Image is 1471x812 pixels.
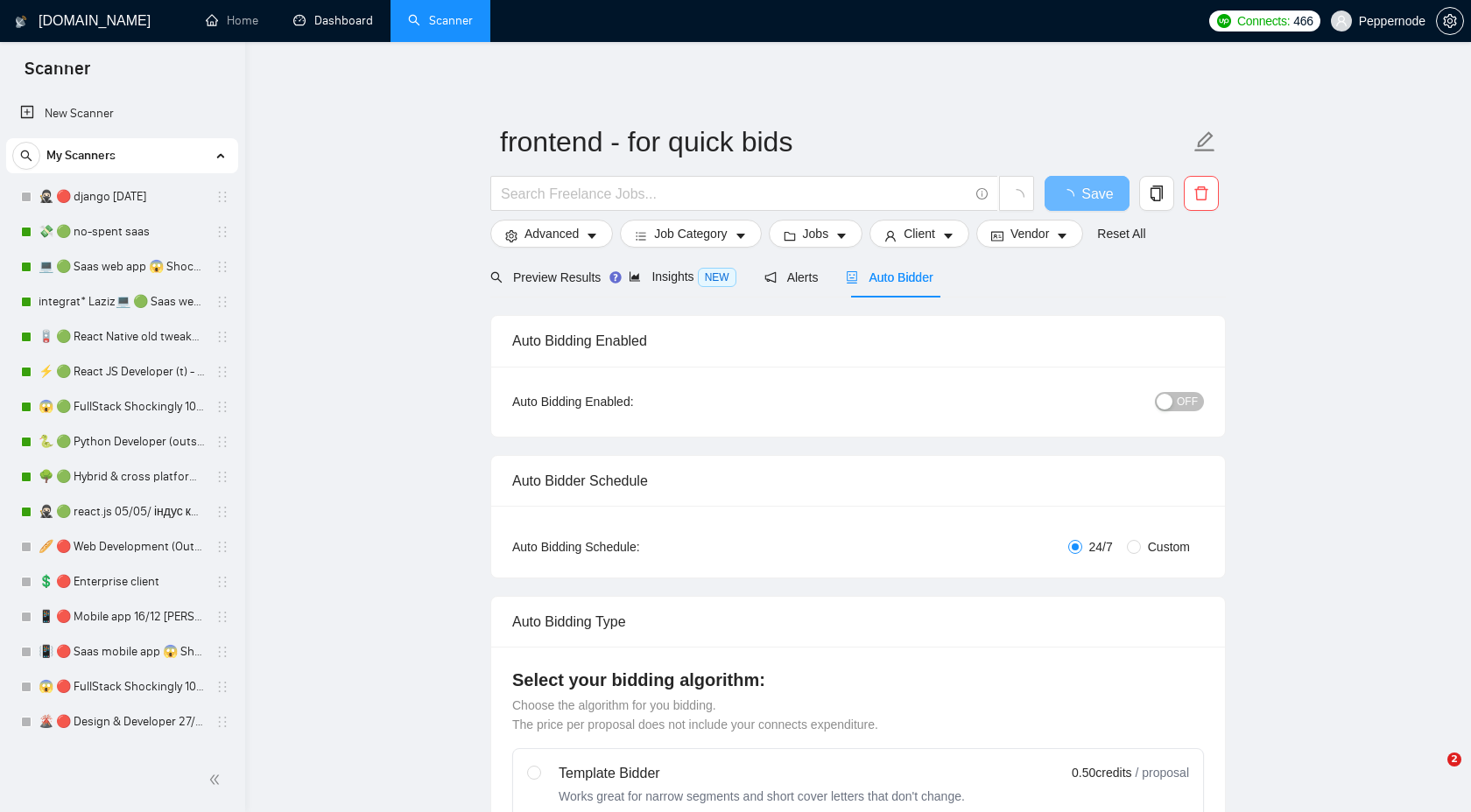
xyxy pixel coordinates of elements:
[39,739,205,774] a: [vymir] 🥷🏻 react.js
[1082,537,1120,556] span: 24/7
[39,564,205,599] a: 💲 🔴 Enterprise client
[512,537,743,556] div: Auto Bidding Schedule:
[1140,185,1173,201] span: copy
[39,494,205,529] a: 🥷🏻 🟢 react.js 05/05/ індус копі 19/05 change end
[1436,7,1464,35] button: setting
[1193,130,1216,153] span: edit
[846,271,858,283] span: robot
[39,249,205,284] a: 💻 🟢 Saas web app 😱 Shockingly 27/11
[512,456,1204,506] div: Auto Bidder Schedule
[1177,392,1198,411] span: OFF
[215,330,229,344] span: holder
[215,435,229,449] span: holder
[784,229,796,242] span: folder
[215,505,229,519] span: holder
[512,316,1204,366] div: Auto Bidding Enabled
[215,225,229,239] span: holder
[39,214,205,249] a: 💸 🟢 no-spent saas
[586,229,598,242] span: caret-down
[846,270,933,284] span: Auto Bidder
[501,183,968,205] input: Search Freelance Jobs...
[1436,14,1464,28] a: setting
[39,599,205,634] a: 📱 🔴 Mobile app 16/12 [PERSON_NAME]'s change
[698,268,736,287] span: NEW
[39,354,205,389] a: ⚡ 🟢 React JS Developer (t) - short 24/03
[1136,764,1189,781] span: / proposal
[215,295,229,309] span: holder
[976,220,1083,248] button: idcardVendorcaret-down
[39,704,205,739] a: 🌋 🔴 Design & Developer 27/01 Illia profile
[735,229,747,242] span: caret-down
[293,13,373,28] a: dashboardDashboard
[1072,763,1131,782] span: 0.50 credits
[6,96,238,131] li: New Scanner
[608,269,623,285] div: Tooltip anchor
[512,597,1204,647] div: Auto Bidding Type
[629,270,641,283] span: area-chart
[208,771,226,788] span: double-left
[884,229,897,242] span: user
[39,669,205,704] a: 😱 🔴 FullStack Shockingly 10/01 V2
[206,13,258,28] a: homeHome
[1009,189,1024,205] span: loading
[629,269,735,283] span: Insights
[1335,15,1348,27] span: user
[769,220,863,248] button: folderJobscaret-down
[1097,224,1145,243] a: Reset All
[764,270,819,284] span: Alerts
[512,698,878,731] span: Choose the algorithm for you bidding. The price per proposal does not include your connects expen...
[764,271,777,283] span: notification
[620,220,761,248] button: barsJob Categorycaret-down
[1045,176,1130,211] button: Save
[559,763,965,784] div: Template Bidder
[215,645,229,659] span: holder
[904,224,935,243] span: Client
[1184,176,1219,211] button: delete
[215,190,229,204] span: holder
[215,575,229,589] span: holder
[490,270,601,284] span: Preview Results
[39,634,205,669] a: 📳 🔴 Saas mobile app 😱 Shockingly 10/01
[1010,224,1049,243] span: Vendor
[490,220,613,248] button: settingAdvancedcaret-down
[39,389,205,424] a: 😱 🟢 FullStack Shockingly 10/01
[1437,14,1463,28] span: setting
[1141,537,1197,556] span: Custom
[215,365,229,379] span: holder
[512,668,1204,692] h4: Select your bidding algorithm:
[11,56,104,93] span: Scanner
[942,229,954,242] span: caret-down
[1060,189,1081,203] span: loading
[1237,11,1290,31] span: Connects:
[39,459,205,494] a: 🌳 🟢 Hybrid & cross platform 07/04 changed start
[215,540,229,554] span: holder
[1185,185,1218,201] span: delete
[13,150,39,162] span: search
[39,284,205,319] a: integrat* Laziz💻 🟢 Saas web app 😱 Shockingly 27/11
[46,138,116,173] span: My Scanners
[505,229,517,242] span: setting
[39,179,205,214] a: 🥷🏻 🔴 django [DATE]
[991,229,1003,242] span: idcard
[39,529,205,564] a: 🥖 🔴 Web Development (Outsource)
[408,13,473,28] a: searchScanner
[559,787,965,805] div: Works great for narrow segments and short cover letters that don't change.
[215,400,229,414] span: holder
[835,229,848,242] span: caret-down
[15,8,27,36] img: logo
[490,271,503,283] span: search
[1217,14,1231,28] img: upwork-logo.png
[635,229,647,242] span: bars
[1139,176,1174,211] button: copy
[12,142,40,170] button: search
[512,392,743,411] div: Auto Bidding Enabled:
[654,224,727,243] span: Job Category
[1411,752,1453,794] iframe: Intercom live chat
[215,715,229,729] span: holder
[20,96,224,131] a: New Scanner
[215,680,229,694] span: holder
[803,224,829,243] span: Jobs
[1447,752,1461,766] span: 2
[524,224,579,243] span: Advanced
[215,260,229,274] span: holder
